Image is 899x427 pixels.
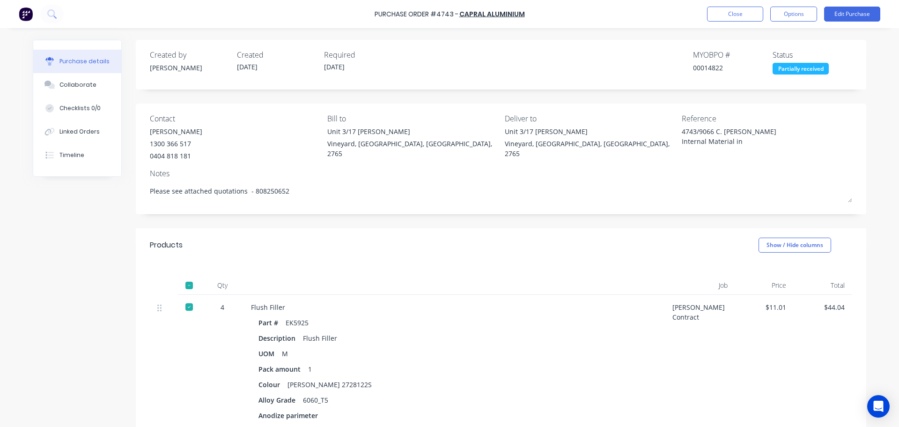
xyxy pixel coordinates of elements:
[770,7,817,22] button: Options
[150,63,229,73] div: [PERSON_NAME]
[693,63,773,73] div: 00014822
[201,276,243,295] div: Qty
[693,49,773,60] div: MYOB PO #
[287,378,372,391] div: [PERSON_NAME] 2728122S
[33,73,121,97] button: Collaborate
[759,238,831,253] button: Show / Hide columns
[801,302,845,312] div: $44.04
[258,378,287,391] div: Colour
[735,276,794,295] div: Price
[150,168,852,179] div: Notes
[258,331,303,345] div: Description
[665,276,735,295] div: Job
[258,393,303,407] div: Alloy Grade
[505,127,675,136] div: Unit 3/17 [PERSON_NAME]
[308,362,312,376] div: 1
[150,151,202,161] div: 0404 818 181
[258,316,286,330] div: Part #
[303,393,328,407] div: 6060_T5
[459,9,525,19] a: Capral Aluminium
[773,63,829,75] div: Partially received
[33,50,121,73] button: Purchase details
[682,127,799,148] textarea: 4743/9066 C. [PERSON_NAME] Internal Material in [GEOGRAPHIC_DATA]
[19,7,33,21] img: Factory
[150,113,320,124] div: Contact
[33,120,121,143] button: Linked Orders
[59,151,84,159] div: Timeline
[59,81,96,89] div: Collaborate
[707,7,763,22] button: Close
[258,347,282,360] div: UOM
[150,181,852,202] textarea: Please see attached quotations - 808250652
[33,143,121,167] button: Timeline
[150,240,183,251] div: Products
[150,127,202,136] div: [PERSON_NAME]
[773,49,852,60] div: Status
[282,347,288,360] div: M
[505,113,675,124] div: Deliver to
[150,139,202,149] div: 1300 366 517
[237,49,317,60] div: Created
[794,276,852,295] div: Total
[303,331,337,345] div: Flush Filler
[286,316,309,330] div: EK5925
[251,302,657,312] div: Flush Filler
[327,127,498,136] div: Unit 3/17 [PERSON_NAME]
[59,104,101,112] div: Checklists 0/0
[682,113,852,124] div: Reference
[33,97,121,120] button: Checklists 0/0
[375,9,458,19] div: Purchase Order #4743 -
[824,7,880,22] button: Edit Purchase
[150,49,229,60] div: Created by
[867,395,890,418] div: Open Intercom Messenger
[258,362,308,376] div: Pack amount
[59,57,110,66] div: Purchase details
[324,49,404,60] div: Required
[505,139,675,158] div: Vineyard, [GEOGRAPHIC_DATA], [GEOGRAPHIC_DATA], 2765
[327,113,498,124] div: Bill to
[209,302,236,312] div: 4
[258,409,325,422] div: Anodize parimeter
[743,302,786,312] div: $11.01
[327,139,498,158] div: Vineyard, [GEOGRAPHIC_DATA], [GEOGRAPHIC_DATA], 2765
[59,127,100,136] div: Linked Orders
